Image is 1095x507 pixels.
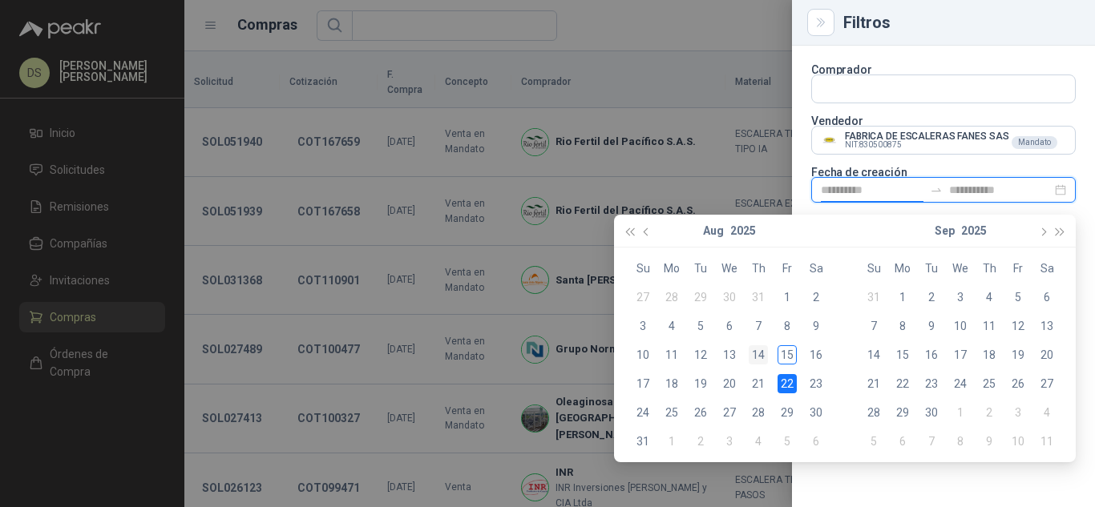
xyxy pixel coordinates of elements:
[980,374,999,393] div: 25
[888,340,917,369] td: 2025-09-15
[893,316,912,336] div: 8
[930,183,943,196] span: to
[1037,288,1057,307] div: 6
[1008,316,1028,336] div: 12
[628,427,657,456] td: 2025-08-31
[859,398,888,427] td: 2025-09-28
[749,288,768,307] div: 31
[773,427,802,456] td: 2025-09-05
[720,432,739,451] div: 3
[975,254,1004,283] th: Th
[1032,369,1061,398] td: 2025-09-27
[917,369,946,398] td: 2025-09-23
[802,283,830,312] td: 2025-08-02
[1004,283,1032,312] td: 2025-09-05
[628,254,657,283] th: Su
[922,432,941,451] div: 7
[773,398,802,427] td: 2025-08-29
[686,312,715,340] td: 2025-08-05
[980,432,999,451] div: 9
[662,432,681,451] div: 1
[1037,403,1057,422] div: 4
[975,312,1004,340] td: 2025-09-11
[980,345,999,364] div: 18
[1008,288,1028,307] div: 5
[975,369,1004,398] td: 2025-09-25
[633,288,653,307] div: 27
[806,432,826,451] div: 6
[811,167,1076,177] p: Fecha de creación
[888,312,917,340] td: 2025-09-08
[1004,369,1032,398] td: 2025-09-26
[1032,283,1061,312] td: 2025-09-06
[749,345,768,364] div: 14
[662,288,681,307] div: 28
[888,398,917,427] td: 2025-09-29
[778,374,797,393] div: 22
[1004,254,1032,283] th: Fr
[864,345,883,364] div: 14
[888,427,917,456] td: 2025-10-06
[715,312,744,340] td: 2025-08-06
[778,316,797,336] div: 8
[686,283,715,312] td: 2025-07-29
[806,316,826,336] div: 9
[922,374,941,393] div: 23
[893,403,912,422] div: 29
[628,312,657,340] td: 2025-08-03
[749,403,768,422] div: 28
[1032,254,1061,283] th: Sa
[975,398,1004,427] td: 2025-10-02
[811,116,1076,126] p: Vendedor
[657,427,686,456] td: 2025-09-01
[715,340,744,369] td: 2025-08-13
[975,283,1004,312] td: 2025-09-04
[691,432,710,451] div: 2
[975,340,1004,369] td: 2025-09-18
[657,254,686,283] th: Mo
[730,215,756,247] button: 2025
[720,374,739,393] div: 20
[859,254,888,283] th: Su
[703,215,724,247] button: Aug
[633,403,653,422] div: 24
[917,398,946,427] td: 2025-09-30
[951,432,970,451] div: 8
[715,427,744,456] td: 2025-09-03
[930,183,943,196] span: swap-right
[946,340,975,369] td: 2025-09-17
[935,215,955,247] button: Sep
[802,427,830,456] td: 2025-09-06
[864,374,883,393] div: 21
[657,398,686,427] td: 2025-08-25
[744,369,773,398] td: 2025-08-21
[888,283,917,312] td: 2025-09-01
[633,316,653,336] div: 3
[1008,345,1028,364] div: 19
[917,283,946,312] td: 2025-09-02
[749,316,768,336] div: 7
[773,254,802,283] th: Fr
[715,283,744,312] td: 2025-07-30
[1032,427,1061,456] td: 2025-10-11
[657,369,686,398] td: 2025-08-18
[749,432,768,451] div: 4
[720,403,739,422] div: 27
[922,345,941,364] div: 16
[980,316,999,336] div: 11
[662,345,681,364] div: 11
[715,254,744,283] th: We
[859,427,888,456] td: 2025-10-05
[628,369,657,398] td: 2025-08-17
[802,254,830,283] th: Sa
[917,340,946,369] td: 2025-09-16
[893,288,912,307] div: 1
[744,283,773,312] td: 2025-07-31
[893,432,912,451] div: 6
[806,345,826,364] div: 16
[1032,312,1061,340] td: 2025-09-13
[888,369,917,398] td: 2025-09-22
[975,427,1004,456] td: 2025-10-09
[715,369,744,398] td: 2025-08-20
[951,403,970,422] div: 1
